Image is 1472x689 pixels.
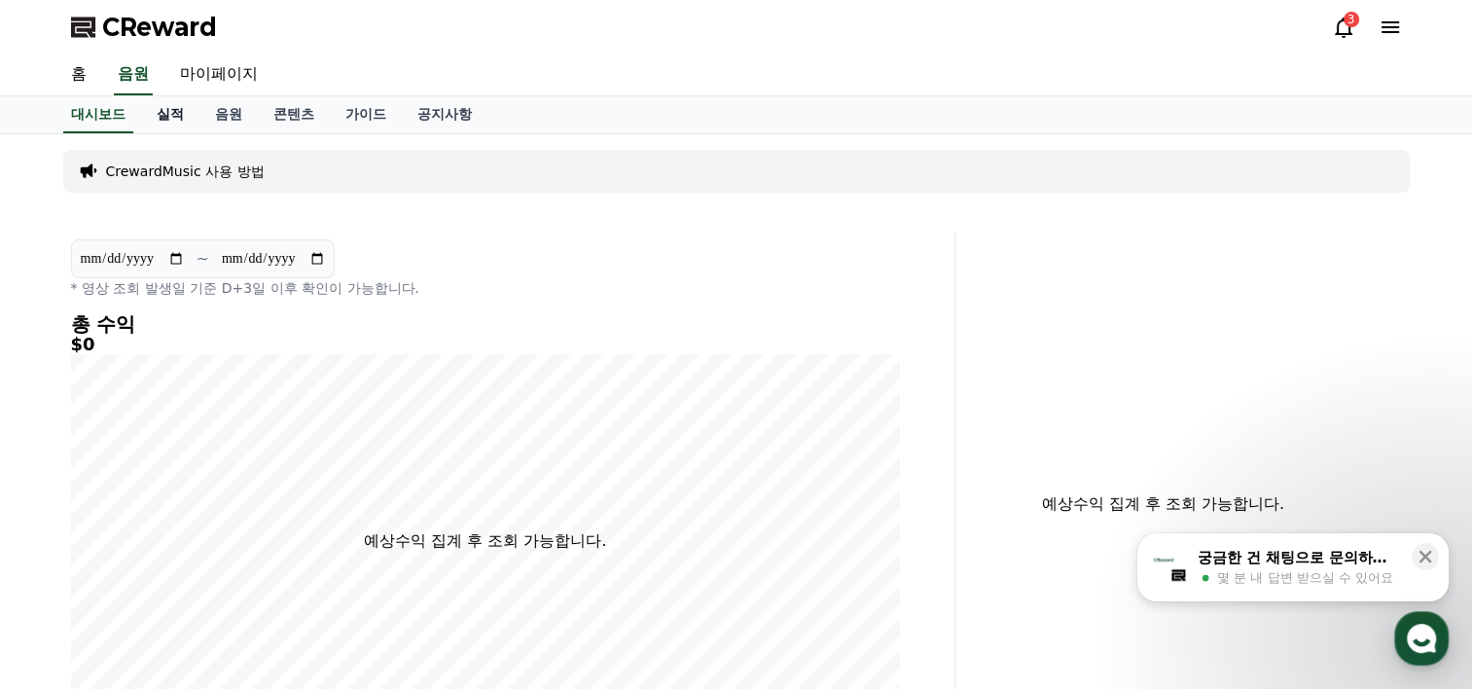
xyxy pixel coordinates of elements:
h4: 총 수익 [71,313,900,335]
a: 대화 [128,527,251,576]
a: CReward [71,12,217,43]
h5: $0 [71,335,900,354]
a: 대시보드 [63,96,133,133]
span: 대화 [178,558,201,573]
a: 공지사항 [402,96,487,133]
p: ~ [197,247,209,271]
p: 예상수익 집계 후 조회 가능합니다. [971,492,1355,516]
a: 3 [1332,16,1355,39]
span: 홈 [61,557,73,572]
a: 홈 [6,527,128,576]
a: 실적 [141,96,199,133]
a: CrewardMusic 사용 방법 [106,162,265,181]
a: 콘텐츠 [258,96,330,133]
p: * 영상 조회 발생일 기준 D+3일 이후 확인이 가능합니다. [71,278,900,298]
a: 마이페이지 [164,54,273,95]
a: 홈 [55,54,102,95]
p: 예상수익 집계 후 조회 가능합니다. [364,529,606,553]
div: 3 [1344,12,1359,27]
span: CReward [102,12,217,43]
a: 음원 [114,54,153,95]
a: 설정 [251,527,374,576]
span: 설정 [301,557,324,572]
a: 가이드 [330,96,402,133]
a: 음원 [199,96,258,133]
